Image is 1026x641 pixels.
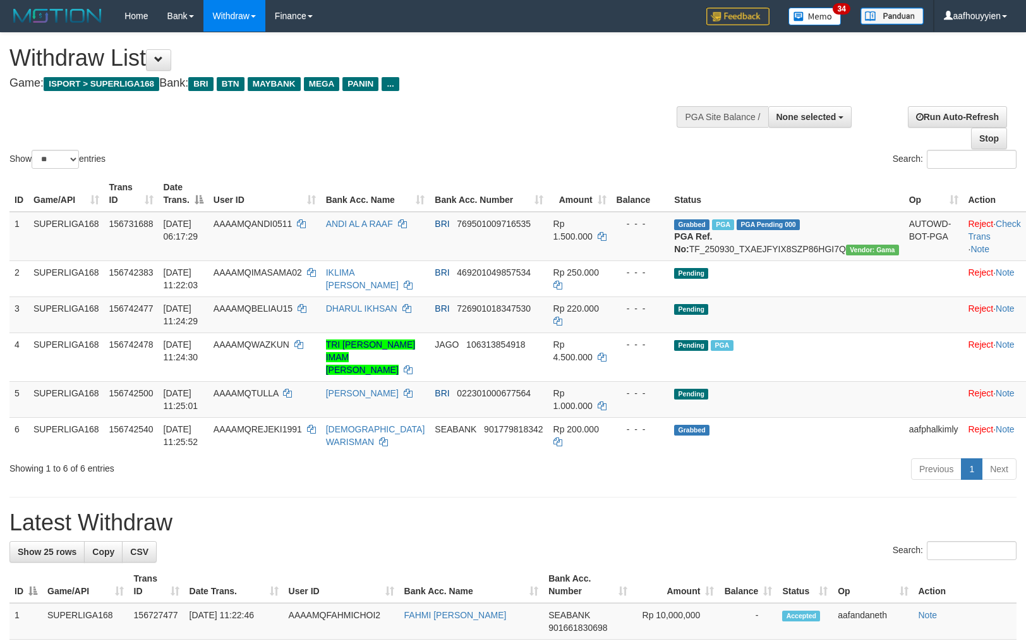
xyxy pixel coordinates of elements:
span: MAYBANK [248,77,301,91]
span: Rp 4.500.000 [553,339,593,362]
td: SUPERLIGA168 [42,603,129,640]
td: AAAAMQFAHMICHOI2 [284,603,399,640]
span: AAAAMQANDI0511 [214,219,293,229]
span: Copy 901661830698 to clipboard [548,623,607,633]
span: AAAAMQBELIAU15 [214,303,293,314]
span: Copy 726901018347530 to clipboard [457,303,531,314]
td: SUPERLIGA168 [28,296,104,333]
th: ID [9,176,28,212]
div: - - - [617,217,665,230]
td: SUPERLIGA168 [28,333,104,381]
th: Amount: activate to sort column ascending [632,567,719,603]
span: 156742477 [109,303,154,314]
td: · [963,260,1026,296]
input: Search: [927,150,1017,169]
span: [DATE] 11:25:01 [164,388,198,411]
td: SUPERLIGA168 [28,260,104,296]
img: panduan.png [860,8,924,25]
th: Date Trans.: activate to sort column descending [159,176,208,212]
th: Status [669,176,903,212]
span: Vendor URL: https://trx31.1velocity.biz [846,245,899,255]
span: Copy 022301000677564 to clipboard [457,388,531,398]
a: Show 25 rows [9,541,85,563]
span: AAAAMQWAZKUN [214,339,289,350]
span: [DATE] 11:24:30 [164,339,198,362]
span: Copy [92,547,114,557]
td: · [963,417,1026,453]
span: 156742500 [109,388,154,398]
a: Previous [911,458,962,480]
span: PANIN [342,77,378,91]
img: MOTION_logo.png [9,6,106,25]
div: PGA Site Balance / [677,106,768,128]
a: [DEMOGRAPHIC_DATA] WARISMAN [326,424,425,447]
td: - [719,603,777,640]
th: User ID: activate to sort column ascending [208,176,321,212]
th: Status: activate to sort column ascending [777,567,833,603]
div: - - - [617,338,665,351]
td: TF_250930_TXAEJFYIX8SZP86HGI7Q [669,212,903,261]
th: Date Trans.: activate to sort column ascending [184,567,284,603]
th: Op: activate to sort column ascending [904,176,963,212]
td: · [963,296,1026,333]
button: None selected [768,106,852,128]
span: [DATE] 11:25:52 [164,424,198,447]
span: PGA Pending [737,219,800,230]
span: CSV [130,547,148,557]
span: Rp 250.000 [553,267,599,278]
th: Action [963,176,1026,212]
span: None selected [776,112,836,122]
span: Rp 1.000.000 [553,388,593,411]
span: ISPORT > SUPERLIGA168 [44,77,159,91]
span: JAGO [435,339,459,350]
td: aafphalkimly [904,417,963,453]
div: Showing 1 to 6 of 6 entries [9,457,418,475]
a: Reject [969,339,994,350]
a: Stop [971,128,1007,149]
span: BRI [435,388,449,398]
td: · · [963,212,1026,261]
th: Balance [612,176,670,212]
h4: Game: Bank: [9,77,672,90]
a: Reject [969,424,994,434]
a: Note [996,303,1015,314]
th: Op: activate to sort column ascending [833,567,913,603]
td: 4 [9,333,28,381]
a: Next [982,458,1017,480]
a: Note [970,244,989,254]
td: SUPERLIGA168 [28,417,104,453]
span: BTN [217,77,244,91]
th: ID: activate to sort column descending [9,567,42,603]
span: Marked by aafsengchandara [711,340,733,351]
span: 156731688 [109,219,154,229]
span: BRI [435,267,449,278]
a: 1 [961,458,982,480]
span: [DATE] 06:17:29 [164,219,198,241]
span: AAAAMQREJEKI1991 [214,424,302,434]
span: Copy 901779818342 to clipboard [484,424,543,434]
span: 156742540 [109,424,154,434]
a: IKLIMA [PERSON_NAME] [326,267,399,290]
span: Pending [674,304,708,315]
span: BRI [188,77,213,91]
img: Feedback.jpg [706,8,769,25]
span: AAAAMQIMASAMA02 [214,267,302,278]
th: Action [914,567,1017,603]
td: AUTOWD-BOT-PGA [904,212,963,261]
td: 5 [9,381,28,417]
span: Copy 469201049857534 to clipboard [457,267,531,278]
span: Grabbed [674,425,709,436]
td: 6 [9,417,28,453]
td: Rp 10,000,000 [632,603,719,640]
a: Check Trans [969,219,1021,241]
th: Amount: activate to sort column ascending [548,176,612,212]
th: Bank Acc. Number: activate to sort column ascending [543,567,632,603]
a: Note [996,424,1015,434]
label: Search: [893,150,1017,169]
th: Bank Acc. Number: activate to sort column ascending [430,176,548,212]
a: CSV [122,541,157,563]
div: - - - [617,387,665,400]
span: Rp 220.000 [553,303,599,314]
div: - - - [617,423,665,436]
span: 156742383 [109,267,154,278]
